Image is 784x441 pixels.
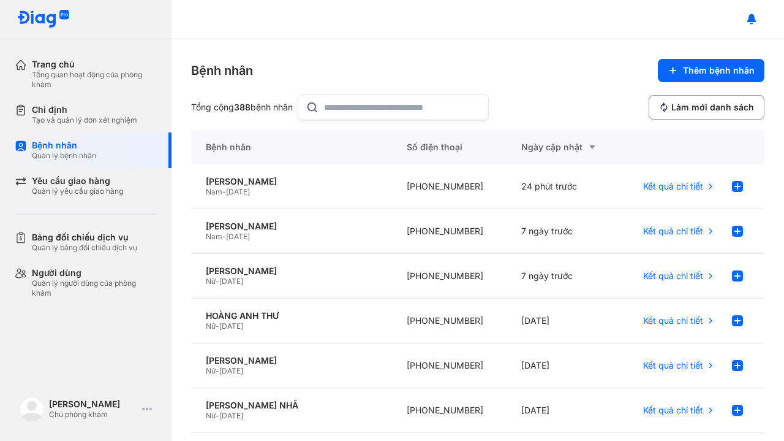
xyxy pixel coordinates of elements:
span: - [216,411,219,420]
div: Chỉ định [32,104,137,115]
div: [PHONE_NUMBER] [392,164,507,209]
span: - [216,321,219,331]
span: Nam [206,187,222,196]
div: Số điện thoại [392,130,507,164]
span: Kết quả chi tiết [643,270,703,282]
div: Chủ phòng khám [49,410,137,420]
span: [DATE] [219,277,243,286]
span: Nữ [206,411,216,420]
span: [DATE] [226,187,250,196]
span: Nữ [206,321,216,331]
span: Kết quả chi tiết [643,226,703,237]
div: Người dùng [32,267,157,278]
div: [DATE] [507,343,621,388]
div: Quản lý yêu cầu giao hàng [32,186,123,196]
div: 7 ngày trước [507,254,621,299]
div: [PERSON_NAME] [206,176,377,187]
div: Tổng quan hoạt động của phòng khám [32,70,157,90]
span: Nữ [206,277,216,286]
div: [PHONE_NUMBER] [392,299,507,343]
span: Thêm bệnh nhân [683,65,755,76]
span: [DATE] [226,232,250,241]
div: 24 phút trước [507,164,621,209]
span: - [216,277,219,286]
span: [DATE] [219,321,243,331]
img: logo [20,397,44,421]
div: [DATE] [507,299,621,343]
div: [PHONE_NUMBER] [392,388,507,433]
span: [DATE] [219,366,243,375]
button: Thêm bệnh nhân [658,59,764,82]
div: [DATE] [507,388,621,433]
div: [PERSON_NAME] [206,266,377,277]
div: [PHONE_NUMBER] [392,343,507,388]
div: [PERSON_NAME] [49,399,137,410]
span: - [222,187,226,196]
div: [PERSON_NAME] NHÃ [206,400,377,411]
span: - [216,366,219,375]
span: 388 [234,102,251,112]
div: Quản lý bệnh nhân [32,151,96,161]
span: - [222,232,226,241]
div: [PHONE_NUMBER] [392,254,507,299]
div: [PERSON_NAME] [206,355,377,366]
span: Kết quả chi tiết [643,360,703,371]
span: Làm mới danh sách [671,102,754,113]
div: Trang chủ [32,59,157,70]
div: Quản lý bảng đối chiếu dịch vụ [32,243,137,253]
span: [DATE] [219,411,243,420]
span: Kết quả chi tiết [643,315,703,326]
button: Làm mới danh sách [649,95,764,120]
div: Quản lý người dùng của phòng khám [32,278,157,298]
span: Nữ [206,366,216,375]
div: HOÀNG ANH THƯ [206,310,377,321]
div: Bảng đối chiếu dịch vụ [32,232,137,243]
div: 7 ngày trước [507,209,621,254]
span: Kết quả chi tiết [643,405,703,416]
div: [PERSON_NAME] [206,221,377,232]
div: Bệnh nhân [191,62,253,79]
div: Tạo và quản lý đơn xét nghiệm [32,115,137,125]
div: Ngày cập nhật [521,140,606,155]
div: [PHONE_NUMBER] [392,209,507,254]
span: Nam [206,232,222,241]
span: Kết quả chi tiết [643,181,703,192]
div: Tổng cộng bệnh nhân [191,102,293,113]
div: Bệnh nhân [191,130,392,164]
div: Bệnh nhân [32,140,96,151]
img: logo [17,10,70,29]
div: Yêu cầu giao hàng [32,175,123,186]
